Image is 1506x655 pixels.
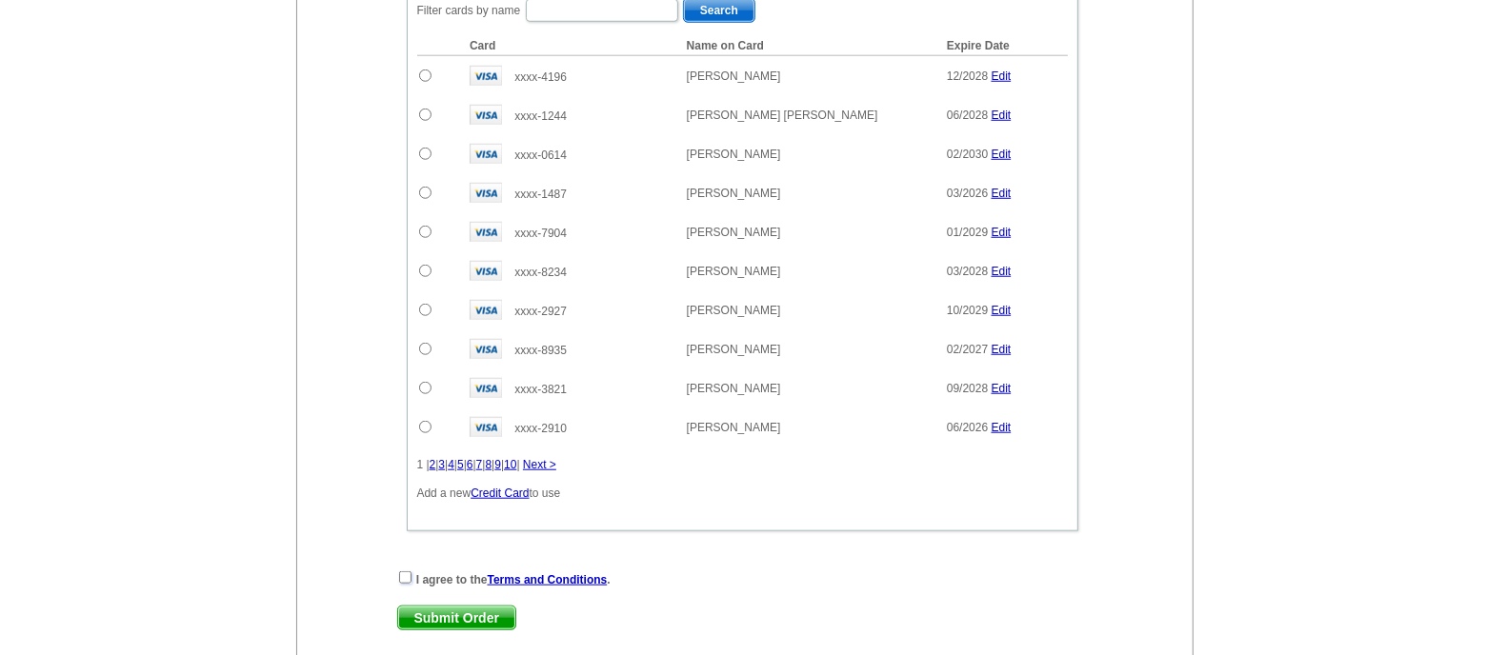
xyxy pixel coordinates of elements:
[947,304,988,317] span: 10/2029
[488,573,608,586] a: Terms and Conditions
[992,109,1012,122] a: Edit
[417,485,1068,502] p: Add a new to use
[514,70,567,84] span: xxxx-4196
[677,36,937,56] th: Name on Card
[937,36,1068,56] th: Expire Date
[947,69,988,83] span: 12/2028
[992,148,1012,161] a: Edit
[470,417,502,437] img: visa.gif
[992,382,1012,395] a: Edit
[514,422,567,435] span: xxxx-2910
[687,343,781,356] span: [PERSON_NAME]
[398,606,515,629] span: Submit Order
[457,458,464,471] a: 5
[514,266,567,279] span: xxxx-8234
[514,305,567,318] span: xxxx-2927
[687,304,781,317] span: [PERSON_NAME]
[494,458,501,471] a: 9
[476,458,483,471] a: 7
[470,378,502,398] img: visa.gif
[687,187,781,200] span: [PERSON_NAME]
[430,458,436,471] a: 2
[947,109,988,122] span: 06/2028
[514,109,567,123] span: xxxx-1244
[460,36,677,56] th: Card
[470,300,502,320] img: visa.gif
[687,69,781,83] span: [PERSON_NAME]
[514,149,567,162] span: xxxx-0614
[992,343,1012,356] a: Edit
[947,382,988,395] span: 09/2028
[470,183,502,203] img: visa.gif
[416,573,611,586] strong: I agree to the .
[687,109,878,122] span: [PERSON_NAME] [PERSON_NAME]
[514,188,567,201] span: xxxx-1487
[470,66,502,86] img: visa.gif
[470,339,502,359] img: visa.gif
[992,69,1012,83] a: Edit
[947,187,988,200] span: 03/2026
[514,344,567,357] span: xxxx-8935
[992,226,1012,239] a: Edit
[514,383,567,396] span: xxxx-3821
[514,227,567,240] span: xxxx-7904
[947,226,988,239] span: 01/2029
[947,265,988,278] span: 03/2028
[470,222,502,242] img: visa.gif
[687,382,781,395] span: [PERSON_NAME]
[504,458,516,471] a: 10
[947,421,988,434] span: 06/2026
[470,261,502,281] img: visa.gif
[438,458,445,471] a: 3
[992,304,1012,317] a: Edit
[1125,212,1506,655] iframe: LiveChat chat widget
[470,105,502,125] img: visa.gif
[417,456,1068,473] div: 1 | | | | | | | | | |
[467,458,473,471] a: 6
[486,458,492,471] a: 8
[687,226,781,239] span: [PERSON_NAME]
[417,2,521,19] label: Filter cards by name
[523,458,556,471] a: Next >
[687,421,781,434] span: [PERSON_NAME]
[470,144,502,164] img: visa.gif
[992,265,1012,278] a: Edit
[992,421,1012,434] a: Edit
[947,148,988,161] span: 02/2030
[992,187,1012,200] a: Edit
[687,265,781,278] span: [PERSON_NAME]
[947,343,988,356] span: 02/2027
[471,486,529,500] a: Credit Card
[687,148,781,161] span: [PERSON_NAME]
[448,458,454,471] a: 4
